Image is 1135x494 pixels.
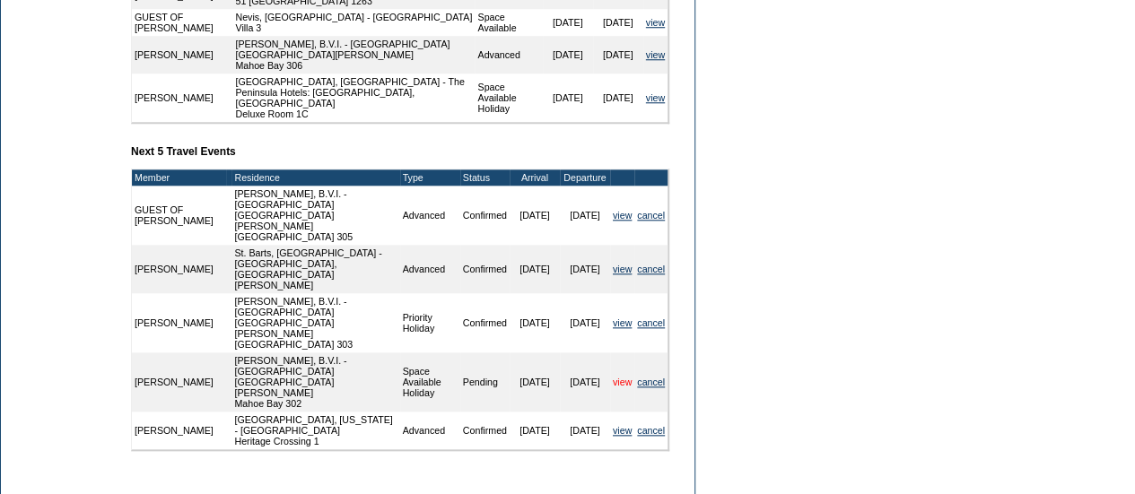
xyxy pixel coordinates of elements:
[560,186,610,245] td: [DATE]
[232,36,475,74] td: [PERSON_NAME], B.V.I. - [GEOGRAPHIC_DATA] [GEOGRAPHIC_DATA][PERSON_NAME] Mahoe Bay 306
[132,412,226,449] td: [PERSON_NAME]
[613,264,632,274] a: view
[510,412,560,449] td: [DATE]
[543,36,593,74] td: [DATE]
[132,245,226,293] td: [PERSON_NAME]
[637,264,665,274] a: cancel
[400,293,460,352] td: Priority Holiday
[510,169,560,186] td: Arrival
[132,169,226,186] td: Member
[231,186,399,245] td: [PERSON_NAME], B.V.I. - [GEOGRAPHIC_DATA] [GEOGRAPHIC_DATA][PERSON_NAME] [GEOGRAPHIC_DATA] 305
[460,186,510,245] td: Confirmed
[132,36,232,74] td: [PERSON_NAME]
[132,293,226,352] td: [PERSON_NAME]
[613,425,632,436] a: view
[400,245,460,293] td: Advanced
[460,293,510,352] td: Confirmed
[646,92,665,103] a: view
[400,352,460,412] td: Space Available Holiday
[231,169,399,186] td: Residence
[646,49,665,60] a: view
[613,210,632,221] a: view
[637,377,665,387] a: cancel
[560,169,610,186] td: Departure
[131,145,236,158] b: Next 5 Travel Events
[475,74,542,122] td: Space Available Holiday
[593,74,643,122] td: [DATE]
[132,352,226,412] td: [PERSON_NAME]
[560,245,610,293] td: [DATE]
[475,9,542,36] td: Space Available
[132,186,226,245] td: GUEST OF [PERSON_NAME]
[232,74,475,122] td: [GEOGRAPHIC_DATA], [GEOGRAPHIC_DATA] - The Peninsula Hotels: [GEOGRAPHIC_DATA], [GEOGRAPHIC_DATA]...
[543,9,593,36] td: [DATE]
[613,317,632,328] a: view
[510,293,560,352] td: [DATE]
[400,412,460,449] td: Advanced
[510,245,560,293] td: [DATE]
[560,293,610,352] td: [DATE]
[400,169,460,186] td: Type
[510,352,560,412] td: [DATE]
[231,245,399,293] td: St. Barts, [GEOGRAPHIC_DATA] - [GEOGRAPHIC_DATA], [GEOGRAPHIC_DATA] [PERSON_NAME]
[560,412,610,449] td: [DATE]
[460,169,510,186] td: Status
[613,377,632,387] a: view
[460,412,510,449] td: Confirmed
[232,9,475,36] td: Nevis, [GEOGRAPHIC_DATA] - [GEOGRAPHIC_DATA] Villa 3
[593,36,643,74] td: [DATE]
[560,352,610,412] td: [DATE]
[593,9,643,36] td: [DATE]
[637,425,665,436] a: cancel
[460,352,510,412] td: Pending
[510,186,560,245] td: [DATE]
[646,17,665,28] a: view
[460,245,510,293] td: Confirmed
[132,9,232,36] td: GUEST OF [PERSON_NAME]
[231,293,399,352] td: [PERSON_NAME], B.V.I. - [GEOGRAPHIC_DATA] [GEOGRAPHIC_DATA][PERSON_NAME] [GEOGRAPHIC_DATA] 303
[543,74,593,122] td: [DATE]
[132,74,232,122] td: [PERSON_NAME]
[400,186,460,245] td: Advanced
[637,210,665,221] a: cancel
[231,412,399,449] td: [GEOGRAPHIC_DATA], [US_STATE] - [GEOGRAPHIC_DATA] Heritage Crossing 1
[231,352,399,412] td: [PERSON_NAME], B.V.I. - [GEOGRAPHIC_DATA] [GEOGRAPHIC_DATA][PERSON_NAME] Mahoe Bay 302
[637,317,665,328] a: cancel
[475,36,542,74] td: Advanced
